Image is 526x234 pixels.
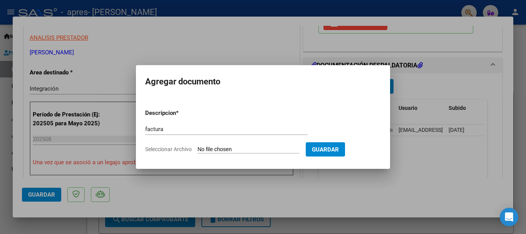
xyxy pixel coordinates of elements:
span: Seleccionar Archivo [145,146,192,152]
p: Descripcion [145,109,216,118]
span: Guardar [312,146,339,153]
button: Guardar [306,142,345,157]
h2: Agregar documento [145,74,381,89]
div: Open Intercom Messenger [500,208,518,226]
